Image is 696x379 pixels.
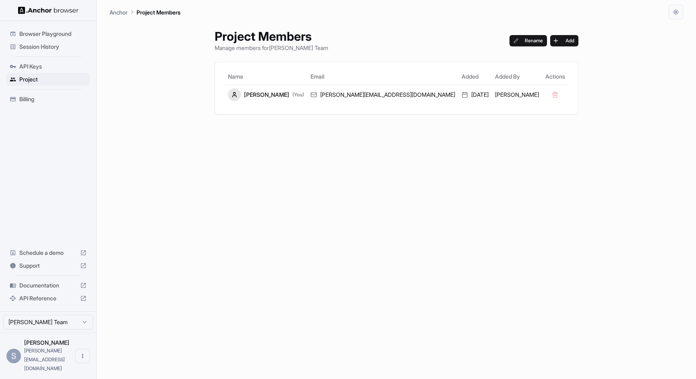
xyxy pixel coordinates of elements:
div: Session History [6,40,90,53]
nav: breadcrumb [110,8,180,17]
th: Added By [492,69,542,85]
div: Support [6,259,90,272]
span: Project [19,75,87,83]
div: Schedule a demo [6,246,90,259]
span: Documentation [19,281,77,289]
th: Name [225,69,307,85]
button: Open menu [75,349,90,363]
span: Session History [19,43,87,51]
div: [PERSON_NAME][EMAIL_ADDRESS][DOMAIN_NAME] [311,91,455,99]
div: Browser Playground [6,27,90,40]
div: API Keys [6,60,90,73]
div: S [6,349,21,363]
th: Email [307,69,458,85]
span: (You) [292,92,304,98]
th: Added [458,69,492,85]
th: Actions [542,69,568,85]
p: Project Members [137,8,180,17]
span: API Keys [19,62,87,71]
div: Documentation [6,279,90,292]
button: Add [550,35,578,46]
div: Project [6,73,90,86]
p: Anchor [110,8,128,17]
img: Anchor Logo [18,6,79,14]
span: Support [19,262,77,270]
span: Browser Playground [19,30,87,38]
div: [PERSON_NAME] [228,88,304,101]
span: Schedule a demo [19,249,77,257]
h1: Project Members [215,29,328,44]
div: Billing [6,93,90,106]
div: API Reference [6,292,90,305]
div: [DATE] [462,91,489,99]
td: [PERSON_NAME] [492,85,542,104]
span: Sophia Willows [24,339,69,346]
span: Billing [19,95,87,103]
button: Rename [510,35,547,46]
p: Manage members for [PERSON_NAME] Team [215,44,328,52]
span: API Reference [19,294,77,302]
span: sophia@rye.com [24,348,65,371]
